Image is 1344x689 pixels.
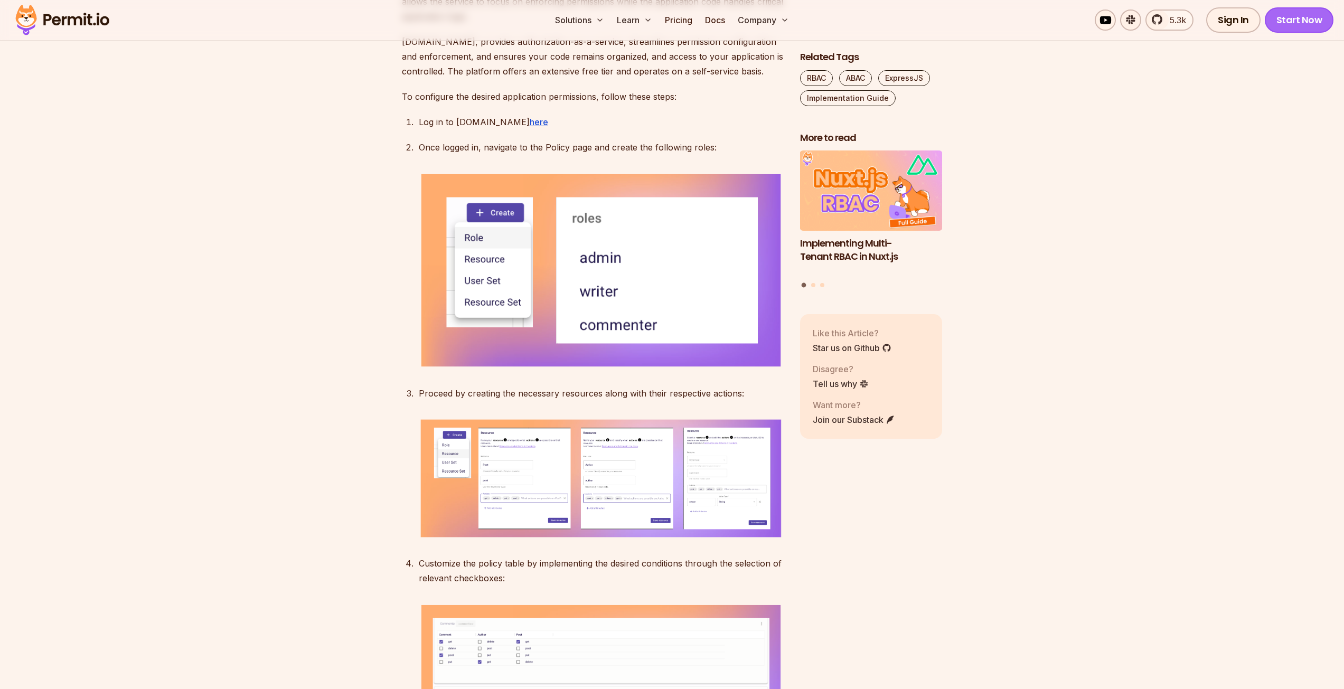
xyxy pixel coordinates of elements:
[402,34,783,79] p: [DOMAIN_NAME], provides authorization-as-a-service, streamlines permission configuration and enfo...
[800,237,943,263] h3: Implementing Multi-Tenant RBAC in Nuxt.js
[1145,10,1193,31] a: 5.3k
[530,117,548,127] a: here
[613,10,656,31] button: Learn
[661,10,697,31] a: Pricing
[1163,14,1186,26] span: 5.3k
[419,556,783,586] p: Customize the policy table by implementing the desired conditions through the selection of releva...
[419,386,783,401] p: Proceed by creating the necessary resources along with their respective actions:
[813,342,891,354] a: Star us on Github
[800,70,833,86] a: RBAC
[800,131,943,145] h2: More to read
[820,283,824,287] button: Go to slide 3
[802,283,806,288] button: Go to slide 1
[813,363,869,375] p: Disagree?
[800,51,943,64] h2: Related Tags
[701,10,729,31] a: Docs
[800,151,943,277] a: Implementing Multi-Tenant RBAC in Nuxt.jsImplementing Multi-Tenant RBAC in Nuxt.js
[551,10,608,31] button: Solutions
[813,327,891,339] p: Like this Article?
[800,151,943,277] li: 1 of 3
[813,399,895,411] p: Want more?
[813,377,869,390] a: Tell us why
[1265,7,1334,33] a: Start Now
[419,418,783,540] img: Resources Blog.png
[811,283,815,287] button: Go to slide 2
[402,89,783,104] p: To configure the desired application permissions, follow these steps:
[800,90,896,106] a: Implementation Guide
[419,172,783,369] img: Create roles blog.png
[800,151,943,289] div: Posts
[419,115,783,129] p: Log in to [DOMAIN_NAME]
[813,413,895,426] a: Join our Substack
[11,2,114,38] img: Permit logo
[800,151,943,231] img: Implementing Multi-Tenant RBAC in Nuxt.js
[419,140,783,155] p: Once logged in, navigate to the Policy page and create the following roles:
[1206,7,1261,33] a: Sign In
[878,70,930,86] a: ExpressJS
[839,70,872,86] a: ABAC
[734,10,793,31] button: Company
